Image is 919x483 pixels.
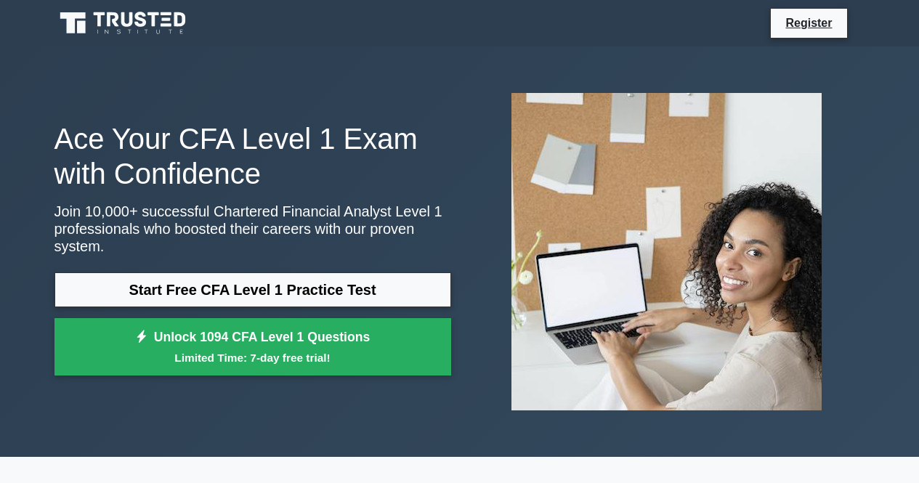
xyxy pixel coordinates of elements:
small: Limited Time: 7-day free trial! [73,349,433,366]
p: Join 10,000+ successful Chartered Financial Analyst Level 1 professionals who boosted their caree... [54,203,451,255]
h1: Ace Your CFA Level 1 Exam with Confidence [54,121,451,191]
a: Unlock 1094 CFA Level 1 QuestionsLimited Time: 7-day free trial! [54,318,451,376]
a: Register [777,14,841,32]
a: Start Free CFA Level 1 Practice Test [54,272,451,307]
